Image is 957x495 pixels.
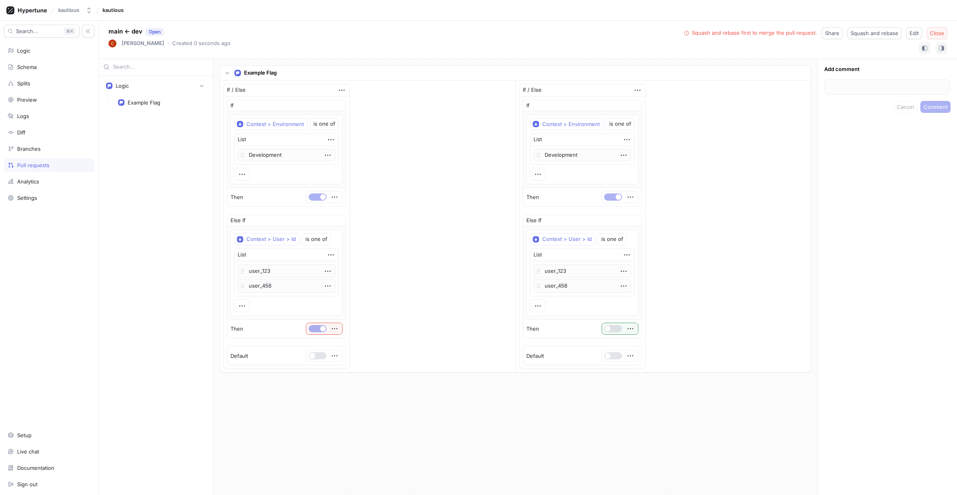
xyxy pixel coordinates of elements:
[920,101,951,113] button: Comment
[609,122,631,126] div: is one of
[108,27,164,36] p: main ← dev
[230,217,246,225] p: Else If
[910,31,919,35] span: Edit
[930,31,944,35] span: Close
[167,39,169,47] p: ‧
[534,264,631,278] p: user_123
[523,86,542,94] div: If / Else
[534,136,542,144] div: List
[17,481,37,487] div: Sign out
[230,102,234,110] p: If
[17,465,54,471] div: Documentation
[526,352,544,360] p: Default
[526,217,542,225] p: Else If
[17,178,39,185] div: Analytics
[542,236,592,243] div: Context > User > Id
[534,279,631,293] p: user_456
[238,279,335,293] p: user_456
[55,4,95,17] button: kautious
[851,31,898,35] span: Squash and rebase
[894,101,917,113] button: Cancel
[17,113,29,119] div: Logs
[601,237,623,242] div: is one of
[17,129,26,136] div: Diff
[17,162,49,168] div: Pull requests
[530,233,595,245] button: Context > User > Id
[530,118,603,130] button: Context > Environment
[4,25,79,37] button: Search...K
[526,102,530,110] p: If
[692,29,817,37] div: Squash and rebase first to merge the pull request.
[116,83,129,89] div: Logic
[234,233,299,245] button: Context > User > Id
[128,99,160,106] div: Example Flag
[63,27,76,35] div: K
[526,193,539,201] p: Then
[238,264,335,278] p: user_123
[246,121,304,128] div: Context > Environment
[542,121,600,128] div: Context > Environment
[172,39,230,47] p: Created 0 seconds ago
[534,251,542,259] div: List
[305,237,327,242] div: is one of
[906,27,922,39] button: Edit
[246,236,296,243] div: Context > User > Id
[924,105,947,109] span: Comment
[102,7,124,13] span: kautious
[230,352,248,360] p: Default
[58,7,79,14] div: kautious
[17,448,39,455] div: Live chat
[244,69,277,77] p: Example Flag
[108,39,116,47] img: User
[313,122,335,126] div: is one of
[17,64,37,70] div: Schema
[17,432,32,438] div: Setup
[238,251,246,259] div: List
[17,146,41,152] div: Branches
[238,136,246,144] div: List
[17,195,37,201] div: Settings
[227,86,246,94] div: If / Else
[234,118,307,130] button: Context > Environment
[17,80,30,87] div: Splits
[17,97,37,103] div: Preview
[230,193,243,201] p: Then
[526,325,539,333] p: Then
[17,47,30,54] div: Logic
[230,325,243,333] p: Then
[16,29,38,34] span: Search...
[113,63,209,71] input: Search...
[824,65,951,73] p: Add comment
[847,27,902,39] button: Squash and rebase
[149,28,161,35] div: Open
[122,39,164,47] p: [PERSON_NAME]
[822,27,843,39] button: Share
[927,27,947,39] button: Close
[897,105,914,109] span: Cancel
[825,31,839,35] span: Share
[4,461,95,475] a: Documentation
